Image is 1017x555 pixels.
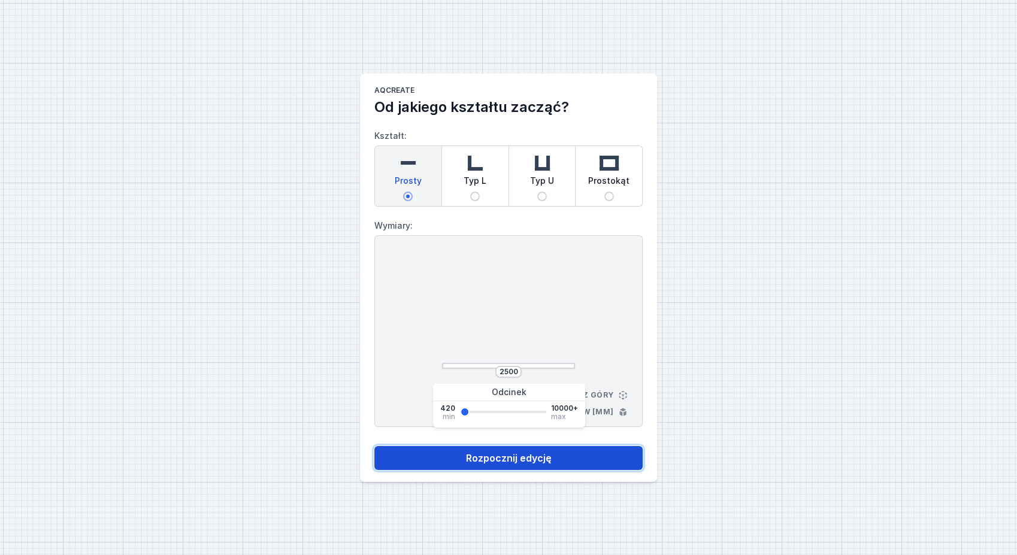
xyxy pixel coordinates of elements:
[403,192,413,201] input: Prosty
[464,175,486,192] span: Typ L
[374,86,643,98] h1: AQcreate
[395,175,422,192] span: Prosty
[604,192,614,201] input: Prostokąt
[396,151,420,175] img: straight.svg
[530,151,554,175] img: u-shaped.svg
[374,446,643,470] button: Rozpocznij edycję
[440,404,455,413] span: 420
[463,151,487,175] img: l-shaped.svg
[374,98,643,117] h2: Od jakiego kształtu zacząć?
[374,126,643,207] label: Kształt:
[530,175,554,192] span: Typ U
[588,175,629,192] span: Prostokąt
[443,413,455,420] span: min
[470,192,480,201] input: Typ L
[433,384,585,401] div: Odcinek
[597,151,621,175] img: rectangle.svg
[499,367,518,377] input: Wymiar [mm]
[551,404,578,413] span: 10000+
[537,192,547,201] input: Typ U
[551,413,566,420] span: max
[374,216,643,235] label: Wymiary:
